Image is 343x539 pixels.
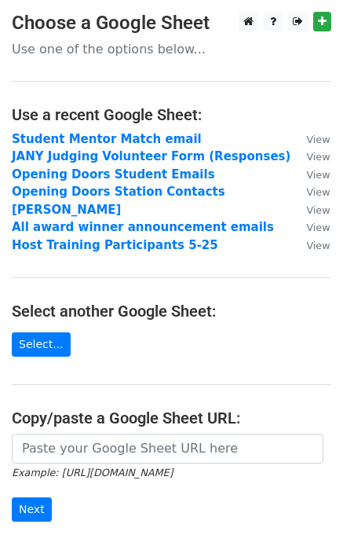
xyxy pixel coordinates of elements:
small: View [306,134,330,145]
a: View [290,220,330,234]
a: View [290,238,330,252]
a: [PERSON_NAME] [12,203,121,217]
a: View [290,149,330,163]
small: View [306,186,330,198]
p: Use one of the options below... [12,41,331,57]
a: Select... [12,332,71,357]
a: Host Training Participants 5-25 [12,238,218,252]
a: View [290,185,330,199]
a: View [290,132,330,146]
a: Student Mentor Match email [12,132,202,146]
small: View [306,204,330,216]
small: View [306,222,330,233]
input: Next [12,497,52,522]
small: View [306,169,330,181]
small: Example: [URL][DOMAIN_NAME] [12,467,173,478]
a: Opening Doors Station Contacts [12,185,225,199]
a: All award winner announcement emails [12,220,274,234]
input: Paste your Google Sheet URL here [12,434,323,464]
small: View [306,240,330,251]
h3: Choose a Google Sheet [12,12,331,35]
h4: Select another Google Sheet: [12,302,331,321]
a: View [290,203,330,217]
a: JANY Judging Volunteer Form (Responses) [12,149,290,163]
a: Opening Doors Student Emails [12,167,215,181]
a: View [290,167,330,181]
small: View [306,151,330,163]
h4: Copy/paste a Google Sheet URL: [12,409,331,427]
h4: Use a recent Google Sheet: [12,105,331,124]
